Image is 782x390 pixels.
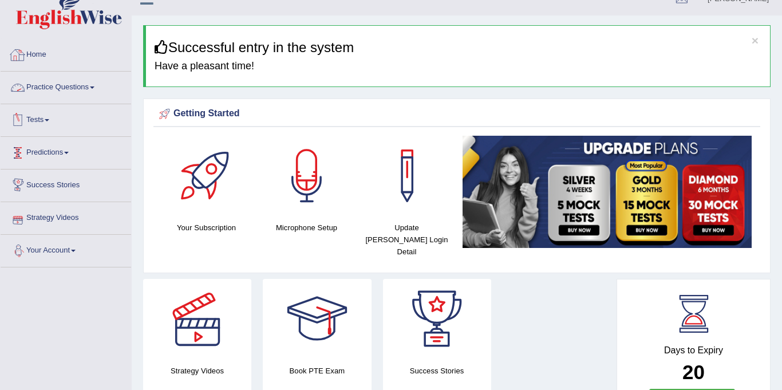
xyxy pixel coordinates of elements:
[1,72,131,100] a: Practice Questions
[1,137,131,166] a: Predictions
[155,40,761,55] h3: Successful entry in the system
[1,170,131,198] a: Success Stories
[362,222,451,258] h4: Update [PERSON_NAME] Login Detail
[1,202,131,231] a: Strategy Videos
[155,61,761,72] h4: Have a pleasant time!
[156,105,757,123] div: Getting Started
[752,34,759,46] button: ×
[463,136,752,247] img: small5.jpg
[682,361,705,383] b: 20
[162,222,251,234] h4: Your Subscription
[262,222,351,234] h4: Microphone Setup
[143,365,251,377] h4: Strategy Videos
[263,365,371,377] h4: Book PTE Exam
[630,345,757,356] h4: Days to Expiry
[1,104,131,133] a: Tests
[1,39,131,68] a: Home
[1,235,131,263] a: Your Account
[383,365,491,377] h4: Success Stories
